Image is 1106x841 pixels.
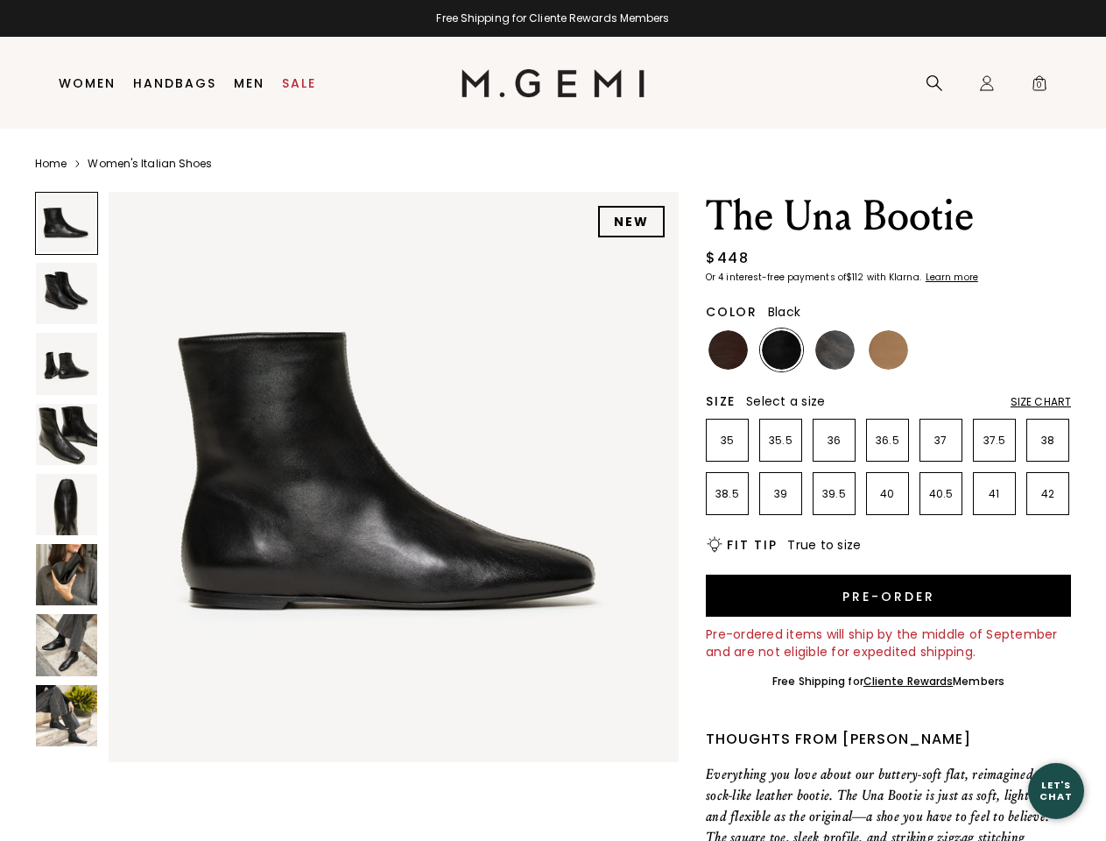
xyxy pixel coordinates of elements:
a: Women [59,76,116,90]
img: The Una Bootie [109,192,679,762]
klarna-placement-style-body: with Klarna [867,271,924,284]
img: The Una Bootie [36,614,97,675]
klarna-placement-style-amount: $112 [846,271,863,284]
img: M.Gemi [461,69,645,97]
klarna-placement-style-body: Or 4 interest-free payments of [706,271,846,284]
img: The Una Bootie [36,263,97,324]
button: Pre-order [706,575,1071,617]
img: The Una Bootie [36,685,97,746]
a: Sale [282,76,316,90]
p: 36.5 [867,434,908,448]
h1: The Una Bootie [706,192,1071,241]
p: 39 [760,487,801,501]
p: 38.5 [707,487,748,501]
p: 40.5 [920,487,962,501]
div: Free Shipping for Members [772,675,1004,689]
a: Women's Italian Shoes [88,157,212,171]
div: Pre-ordered items will ship by the middle of September and are not eligible for expedited shipping. [706,625,1071,661]
a: Handbags [133,76,216,90]
a: Men [234,76,264,90]
h2: Size [706,394,736,408]
div: Let's Chat [1028,780,1084,802]
p: 41 [974,487,1015,501]
img: Gunmetal [815,330,855,370]
a: Home [35,157,67,171]
span: True to size [787,536,861,554]
p: 39.5 [814,487,855,501]
span: Black [768,303,800,321]
span: Select a size [746,392,825,410]
klarna-placement-style-cta: Learn more [926,271,978,284]
img: The Una Bootie [36,333,97,394]
img: The Una Bootie [36,474,97,535]
p: 36 [814,434,855,448]
p: 37.5 [974,434,1015,448]
h2: Color [706,305,757,319]
img: The Una Bootie [36,404,97,465]
p: 37 [920,434,962,448]
img: Chocolate [708,330,748,370]
p: 38 [1027,434,1068,448]
div: Size Chart [1011,395,1071,409]
div: NEW [598,206,665,237]
p: 42 [1027,487,1068,501]
p: 35 [707,434,748,448]
img: Black [762,330,801,370]
img: The Una Bootie [36,544,97,605]
div: $448 [706,248,749,269]
a: Cliente Rewards [863,674,954,689]
p: 35.5 [760,434,801,448]
h2: Fit Tip [727,538,777,552]
div: Thoughts from [PERSON_NAME] [706,729,1071,750]
img: Light Tan [869,330,908,370]
a: Learn more [924,272,978,283]
p: 40 [867,487,908,501]
span: 0 [1031,78,1048,95]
